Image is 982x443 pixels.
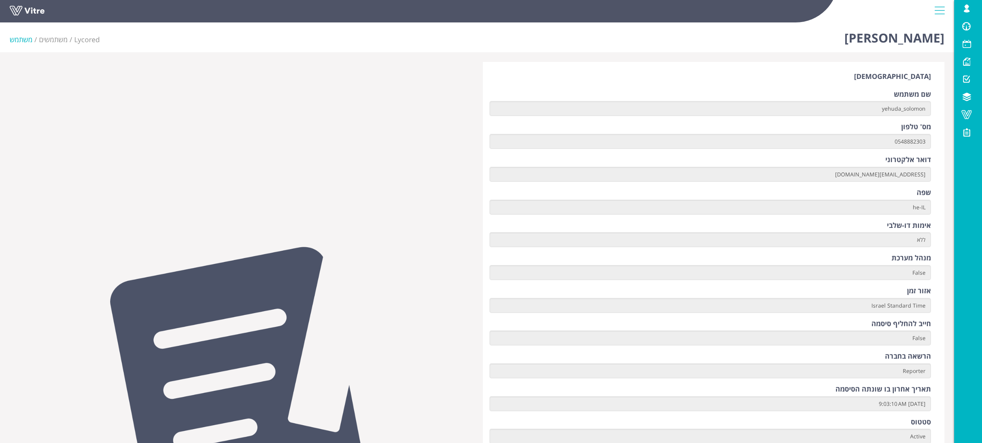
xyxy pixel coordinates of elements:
[892,253,931,263] label: מנהל מערכת
[894,89,931,99] label: שם משתמש
[10,35,39,45] li: משתמש
[901,122,931,132] label: מס' טלפון
[917,188,931,198] label: שפה
[871,319,931,329] label: חייב להחליף סיסמה
[854,72,931,82] label: [DEMOGRAPHIC_DATA]
[844,19,944,52] h1: [PERSON_NAME]
[887,221,931,231] label: אימות דו-שלבי
[885,351,931,361] label: הרשאה בחברה
[74,35,100,44] span: 183
[39,35,68,44] a: משתמשים
[907,286,931,296] label: אזור זמן
[911,417,931,427] label: סטטוס
[885,155,931,165] label: דואר אלקטרוני
[835,384,931,394] label: תאריך אחרון בו שונתה הסיסמה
